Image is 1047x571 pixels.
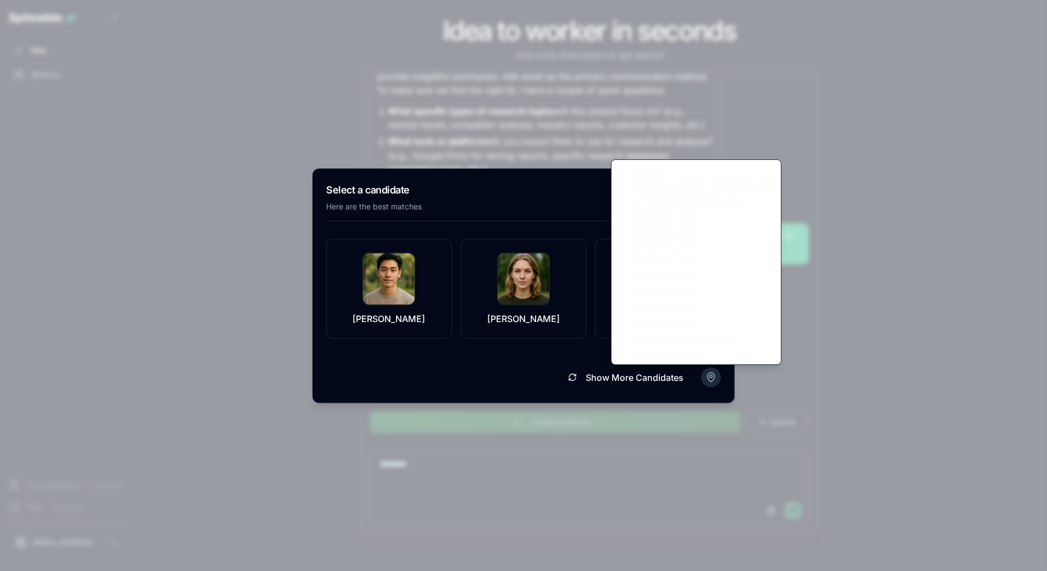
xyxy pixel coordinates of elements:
[614,208,779,224] div: [GEOGRAPHIC_DATA]
[614,331,779,347] div: Australia & [GEOGRAPHIC_DATA]
[611,159,781,365] div: Filter by region
[614,301,779,316] div: [GEOGRAPHIC_DATA]
[614,239,779,254] div: [GEOGRAPHIC_DATA]
[614,347,779,362] div: [GEOGRAPHIC_DATA]
[614,285,779,301] div: [GEOGRAPHIC_DATA]
[614,178,779,193] div: [GEOGRAPHIC_DATA] & [GEOGRAPHIC_DATA]
[614,162,779,178] div: All Regions
[614,270,779,285] div: [GEOGRAPHIC_DATA]
[614,316,779,331] div: [GEOGRAPHIC_DATA]
[614,193,779,208] div: Sub-Saharan [GEOGRAPHIC_DATA]
[614,224,779,239] div: [GEOGRAPHIC_DATA]
[614,254,779,270] div: [GEOGRAPHIC_DATA]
